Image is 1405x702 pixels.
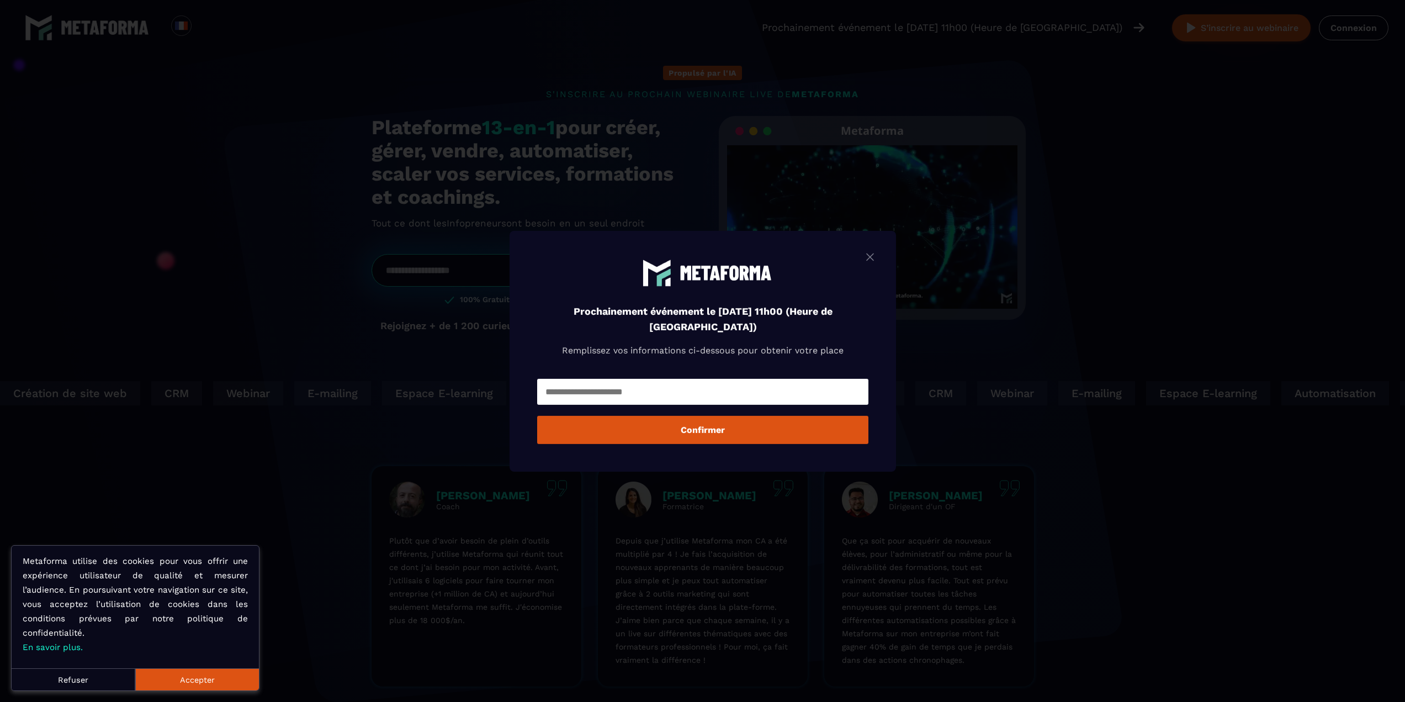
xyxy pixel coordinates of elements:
button: Confirmer [537,416,868,444]
img: main logo [634,258,772,287]
h4: Prochainement événement le [DATE] 11h00 (Heure de [GEOGRAPHIC_DATA]) [565,304,841,335]
button: Accepter [135,668,259,690]
p: Remplissez vos informations ci-dessous pour obtenir votre place [537,343,868,358]
p: Metaforma utilise des cookies pour vous offrir une expérience utilisateur de qualité et mesurer l... [23,554,248,655]
img: close [863,250,877,263]
button: Refuser [12,668,135,690]
a: En savoir plus. [23,642,83,652]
